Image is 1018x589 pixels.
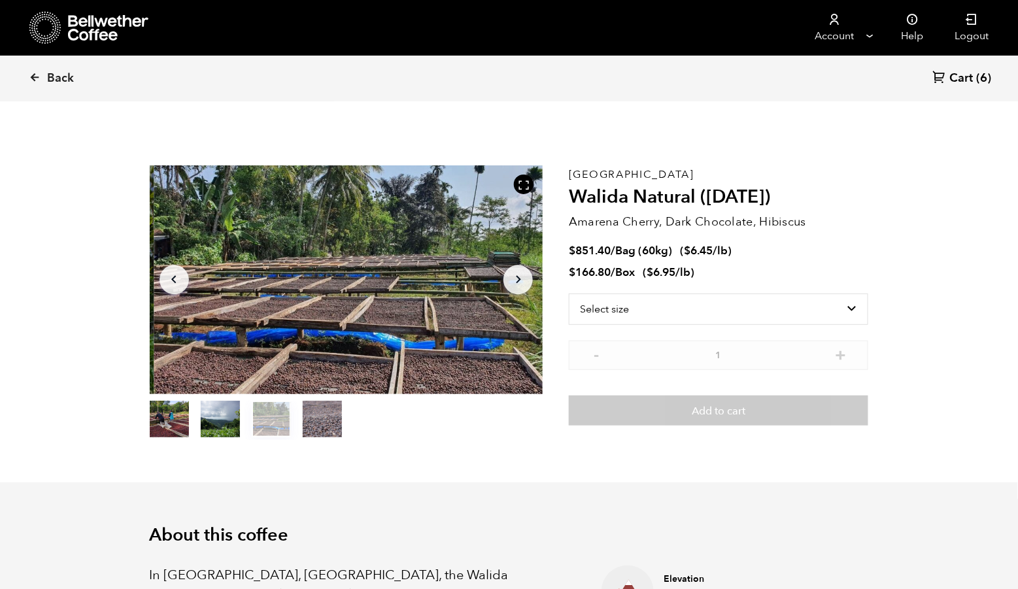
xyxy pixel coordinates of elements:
a: Cart (6) [933,70,992,88]
span: Box [615,265,635,280]
span: / [611,243,615,258]
span: Bag (60kg) [615,243,672,258]
bdi: 6.45 [684,243,713,258]
h4: Elevation [664,573,802,586]
bdi: 166.80 [569,265,611,280]
span: $ [569,265,575,280]
span: $ [647,265,653,280]
button: + [832,347,849,360]
span: /lb [713,243,728,258]
span: $ [684,243,690,258]
p: Amarena Cherry, Dark Chocolate, Hibiscus [569,213,868,231]
span: ( ) [680,243,732,258]
button: - [588,347,605,360]
span: $ [569,243,575,258]
h2: Walida Natural ([DATE]) [569,186,868,209]
span: ( ) [643,265,694,280]
span: (6) [977,71,992,86]
bdi: 6.95 [647,265,675,280]
span: /lb [675,265,690,280]
span: / [611,265,615,280]
bdi: 851.40 [569,243,611,258]
h2: About this coffee [150,525,869,546]
span: Back [47,71,74,86]
span: Cart [950,71,974,86]
button: Add to cart [569,395,868,426]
